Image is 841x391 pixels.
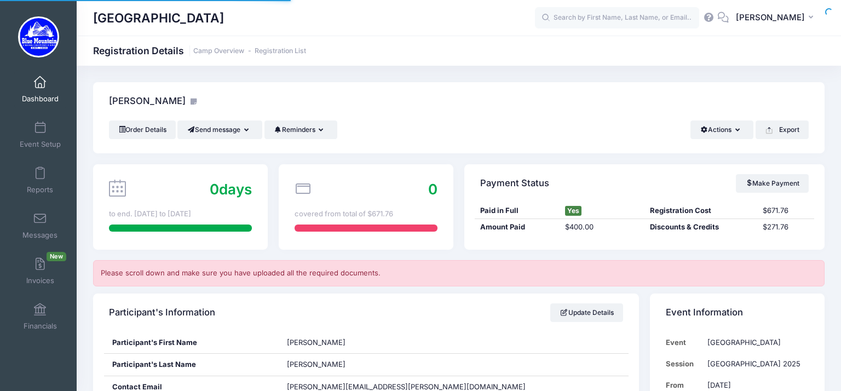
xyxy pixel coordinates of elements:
[757,222,814,233] div: $271.76
[47,252,66,261] span: New
[210,179,252,200] div: days
[22,94,59,104] span: Dashboard
[666,353,702,375] td: Session
[177,120,262,139] button: Send message
[18,16,59,58] img: Blue Mountain Cross Country Camp
[93,5,224,31] h1: [GEOGRAPHIC_DATA]
[690,120,753,139] button: Actions
[24,321,57,331] span: Financials
[757,205,814,216] div: $671.76
[93,260,825,286] div: Please scroll down and make sure you have uploaded all the required documents.
[109,297,215,328] h4: Participant's Information
[287,338,345,347] span: [PERSON_NAME]
[480,168,549,199] h4: Payment Status
[535,7,699,29] input: Search by First Name, Last Name, or Email...
[736,174,809,193] a: Make Payment
[20,140,61,149] span: Event Setup
[644,205,757,216] div: Registration Cost
[565,206,581,216] span: Yes
[560,222,644,233] div: $400.00
[255,47,306,55] a: Registration List
[14,297,66,336] a: Financials
[93,45,306,56] h1: Registration Details
[22,231,57,240] span: Messages
[14,116,66,154] a: Event Setup
[736,12,805,24] span: [PERSON_NAME]
[14,70,66,108] a: Dashboard
[210,181,219,198] span: 0
[193,47,244,55] a: Camp Overview
[109,209,252,220] div: to end. [DATE] to [DATE]
[26,276,54,285] span: Invoices
[702,353,809,375] td: [GEOGRAPHIC_DATA] 2025
[756,120,809,139] button: Export
[729,5,825,31] button: [PERSON_NAME]
[295,209,437,220] div: covered from total of $671.76
[14,161,66,199] a: Reports
[666,297,743,328] h4: Event Information
[104,354,279,376] div: Participant's Last Name
[104,332,279,354] div: Participant's First Name
[14,206,66,245] a: Messages
[428,181,437,198] span: 0
[109,86,198,117] h4: [PERSON_NAME]
[264,120,337,139] button: Reminders
[550,303,623,322] a: Update Details
[666,332,702,353] td: Event
[27,185,53,194] span: Reports
[475,205,560,216] div: Paid in Full
[287,360,345,369] span: [PERSON_NAME]
[287,382,526,391] span: [PERSON_NAME][EMAIL_ADDRESS][PERSON_NAME][DOMAIN_NAME]
[475,222,560,233] div: Amount Paid
[702,332,809,353] td: [GEOGRAPHIC_DATA]
[644,222,757,233] div: Discounts & Credits
[109,120,176,139] a: Order Details
[14,252,66,290] a: InvoicesNew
